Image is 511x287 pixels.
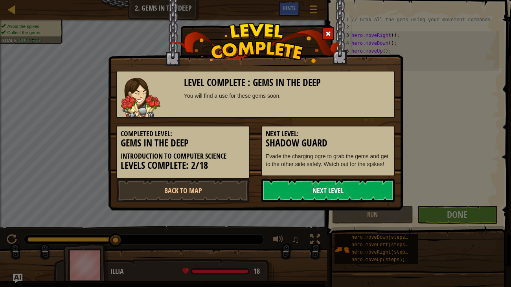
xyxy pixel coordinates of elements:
h3: Gems in the Deep [121,138,245,148]
h3: Level Complete : Gems in the Deep [184,77,390,88]
p: Evade the charging ogre to grab the gems and get to the other side safely. Watch out for the spikes! [266,152,390,168]
a: Back to Map [116,179,250,202]
h5: Completed Level: [121,130,245,138]
h3: Shadow Guard [266,138,390,148]
h3: Levels Complete: 2/18 [121,160,245,171]
h5: Introduction to Computer Science [121,152,245,160]
h5: Next Level: [266,130,390,138]
div: You will find a use for these gems soon. [184,92,390,100]
img: level_complete.png [171,23,340,63]
img: guardian.png [121,78,160,117]
a: Next Level [261,179,395,202]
